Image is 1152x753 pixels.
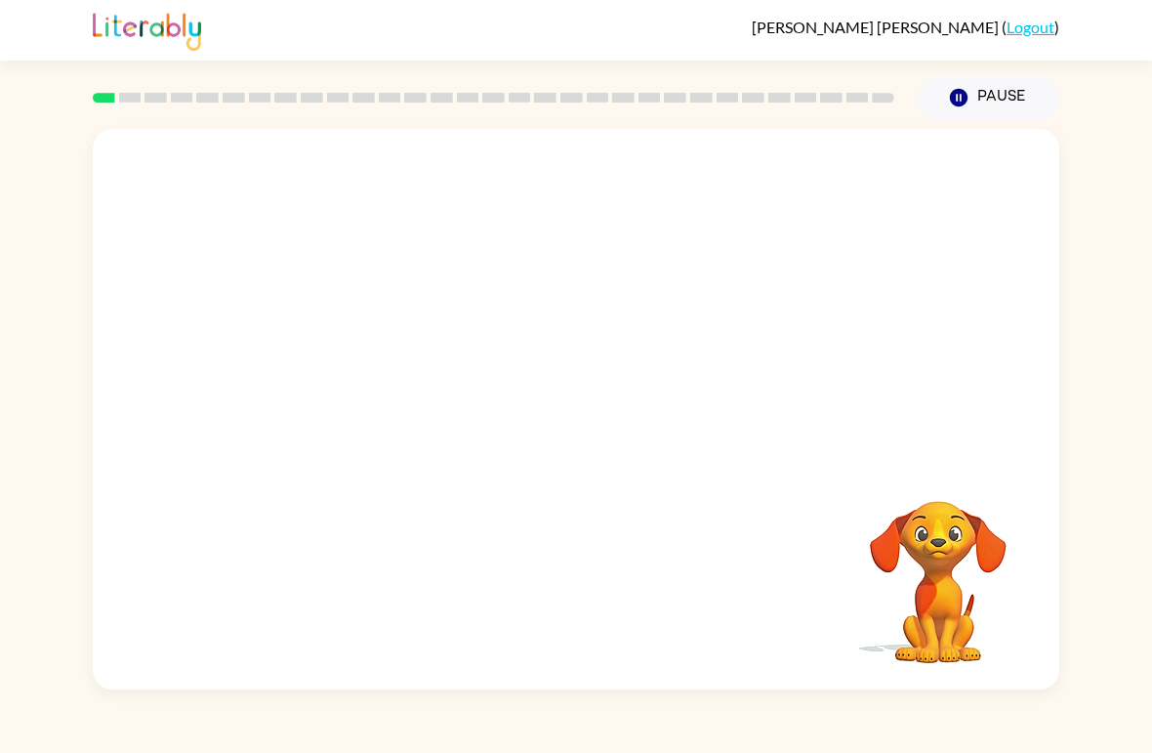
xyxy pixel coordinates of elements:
div: ( ) [752,18,1059,36]
a: Logout [1007,18,1054,36]
button: Pause [918,75,1059,120]
video: Your browser must support playing .mp4 files to use Literably. Please try using another browser. [841,471,1036,666]
span: [PERSON_NAME] [PERSON_NAME] [752,18,1002,36]
img: Literably [93,8,201,51]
